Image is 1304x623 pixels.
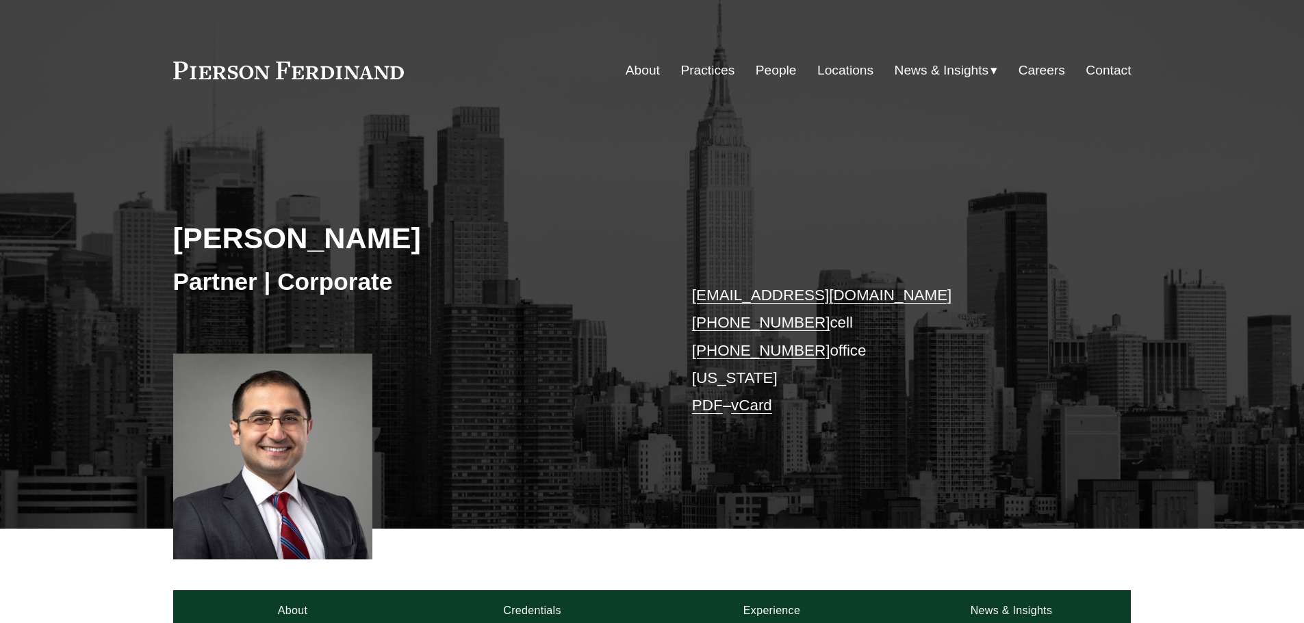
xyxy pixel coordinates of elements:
a: People [756,57,797,83]
a: Practices [680,57,734,83]
a: [PHONE_NUMBER] [692,342,830,359]
a: Locations [817,57,873,83]
h2: [PERSON_NAME] [173,220,652,256]
a: folder dropdown [895,57,998,83]
a: Contact [1086,57,1131,83]
a: About [626,57,660,83]
a: Careers [1019,57,1065,83]
a: [EMAIL_ADDRESS][DOMAIN_NAME] [692,287,951,304]
span: News & Insights [895,59,989,83]
a: vCard [731,397,772,414]
p: cell office [US_STATE] – [692,282,1091,420]
a: PDF [692,397,723,414]
h3: Partner | Corporate [173,267,652,297]
a: [PHONE_NUMBER] [692,314,830,331]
